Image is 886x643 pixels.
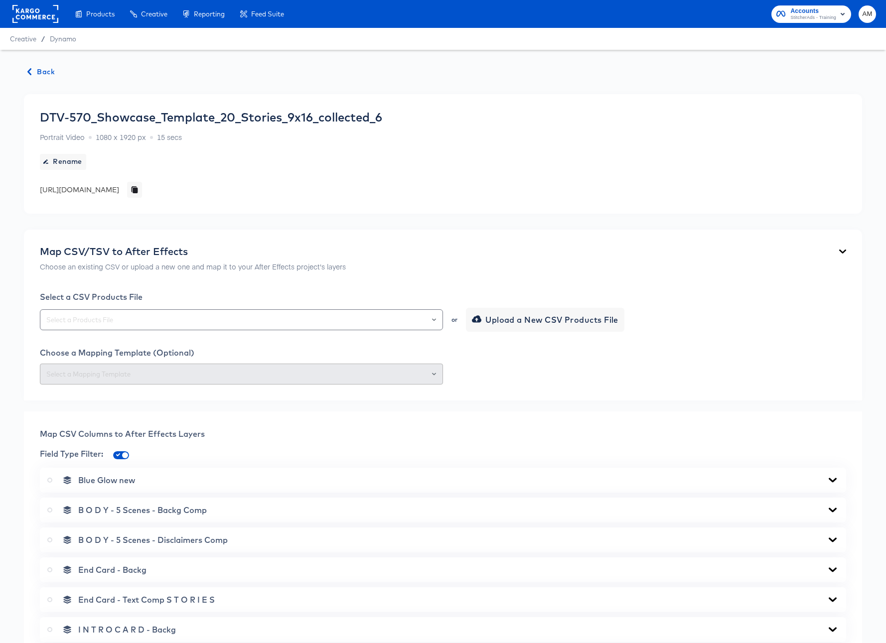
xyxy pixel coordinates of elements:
div: Select a CSV Products File [40,292,846,302]
span: Back [28,66,55,78]
span: I N T R O C A R D - Backg [78,625,176,635]
span: Products [86,10,115,18]
span: B O D Y - 5 Scenes - Backg Comp [78,505,207,515]
div: or [450,317,458,323]
div: Map CSV/TSV to After Effects [40,246,346,257]
span: Accounts [790,6,836,16]
span: Creative [141,10,167,18]
div: DTV-570_Showcase_Template_20_Stories_9x16_collected_6 [40,110,382,124]
button: Rename [40,154,86,170]
span: Blue Glow new [78,475,135,485]
span: Portrait Video [40,132,85,142]
a: Dynamo [50,35,76,43]
span: 1080 x 1920 px [96,132,146,142]
div: [URL][DOMAIN_NAME] [40,185,119,195]
span: Field Type Filter: [40,449,103,459]
input: Select a Products File [44,314,439,326]
span: 15 secs [157,132,182,142]
div: Choose a Mapping Template (Optional) [40,348,846,358]
span: B O D Y - 5 Scenes - Disclaimers Comp [78,535,228,545]
input: Select a Mapping Template [44,369,439,380]
span: Feed Suite [251,10,284,18]
button: Back [24,66,59,78]
span: Map CSV Columns to After Effects Layers [40,429,205,439]
span: StitcherAds - Training [790,14,836,22]
button: Upload a New CSV Products File [466,308,624,332]
span: End Card - Backg [78,565,147,575]
button: Open [432,313,436,327]
button: AccountsStitcherAds - Training [771,5,851,23]
p: Choose an existing CSV or upload a new one and map it to your After Effects project's layers [40,261,346,271]
span: Creative [10,35,36,43]
span: End Card - Text Comp S T O R I E S [78,595,215,605]
span: Rename [44,155,82,168]
span: Upload a New CSV Products File [474,313,618,327]
button: AM [859,5,876,23]
span: / [36,35,50,43]
span: AM [863,8,872,20]
span: Reporting [194,10,225,18]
